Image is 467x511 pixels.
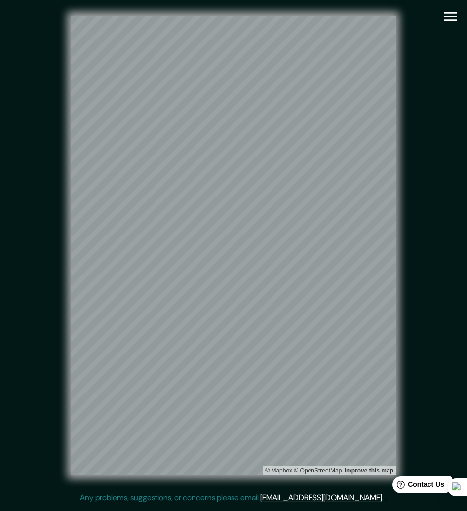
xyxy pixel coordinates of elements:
a: OpenStreetMap [294,467,342,474]
a: Map feedback [345,467,393,474]
canvas: Map [71,16,396,475]
a: [EMAIL_ADDRESS][DOMAIN_NAME] [260,492,382,503]
iframe: Help widget launcher [379,472,456,500]
a: Mapbox [265,467,292,474]
p: Any problems, suggestions, or concerns please email . [80,492,384,504]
